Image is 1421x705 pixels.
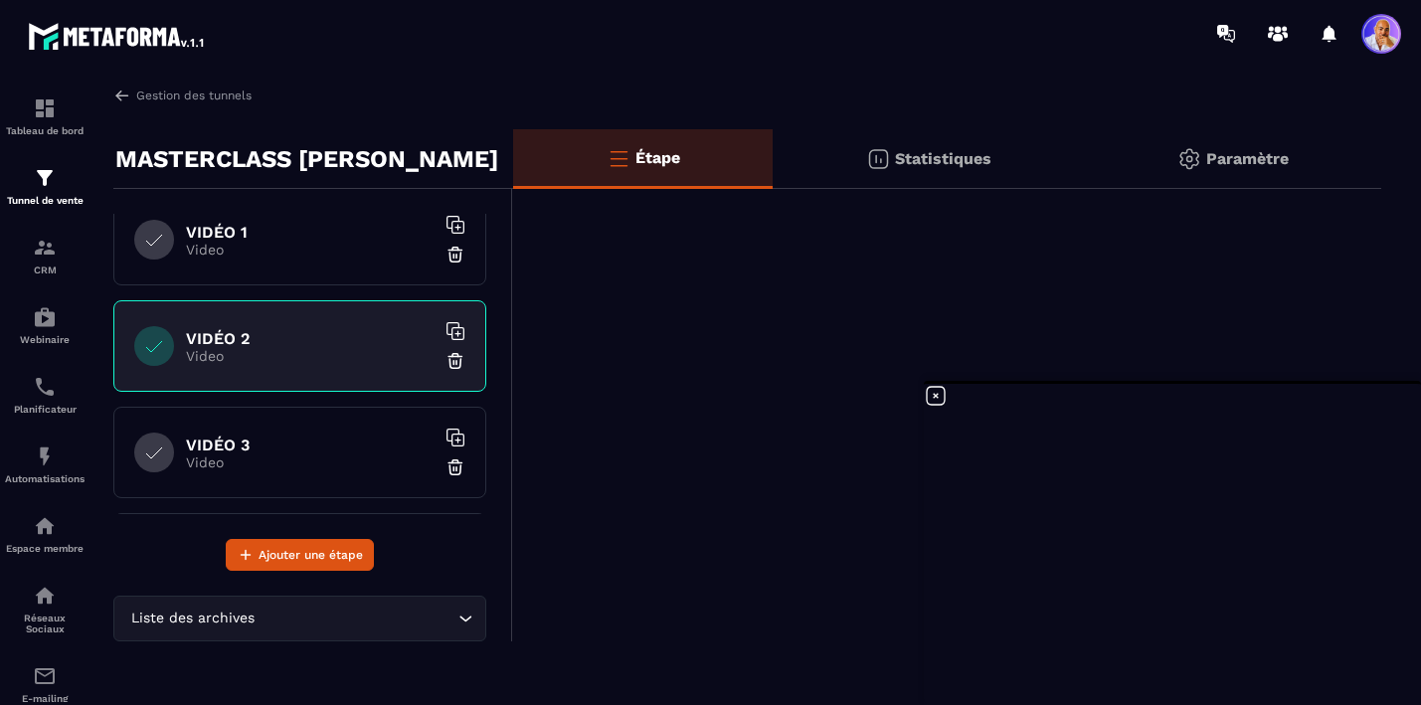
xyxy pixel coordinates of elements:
[28,18,207,54] img: logo
[5,82,85,151] a: formationformationTableau de bord
[33,514,57,538] img: automations
[5,613,85,634] p: Réseaux Sociaux
[635,148,680,167] p: Étape
[445,457,465,477] img: trash
[1177,147,1201,171] img: setting-gr.5f69749f.svg
[5,543,85,554] p: Espace membre
[226,539,374,571] button: Ajouter une étape
[259,608,453,629] input: Search for option
[5,569,85,649] a: social-networksocial-networkRéseaux Sociaux
[5,430,85,499] a: automationsautomationsAutomatisations
[5,151,85,221] a: formationformationTunnel de vente
[5,264,85,275] p: CRM
[445,351,465,371] img: trash
[33,236,57,260] img: formation
[33,375,57,399] img: scheduler
[33,584,57,608] img: social-network
[5,334,85,345] p: Webinaire
[5,195,85,206] p: Tunnel de vente
[5,290,85,360] a: automationsautomationsWebinaire
[866,147,890,171] img: stats.20deebd0.svg
[113,596,486,641] div: Search for option
[186,348,435,364] p: Video
[445,245,465,264] img: trash
[5,125,85,136] p: Tableau de bord
[607,146,630,170] img: bars-o.4a397970.svg
[186,242,435,258] p: Video
[5,693,85,704] p: E-mailing
[115,139,498,179] p: MASTERCLASS [PERSON_NAME]
[5,404,85,415] p: Planificateur
[259,545,363,565] span: Ajouter une étape
[1206,149,1289,168] p: Paramètre
[5,473,85,484] p: Automatisations
[186,329,435,348] h6: VIDÉO 2
[5,499,85,569] a: automationsautomationsEspace membre
[186,436,435,454] h6: VIDÉO 3
[33,305,57,329] img: automations
[895,149,991,168] p: Statistiques
[33,444,57,468] img: automations
[186,454,435,470] p: Video
[113,87,252,104] a: Gestion des tunnels
[113,87,131,104] img: arrow
[186,223,435,242] h6: VIDÉO 1
[126,608,259,629] span: Liste des archives
[5,360,85,430] a: schedulerschedulerPlanificateur
[5,221,85,290] a: formationformationCRM
[33,96,57,120] img: formation
[33,166,57,190] img: formation
[33,664,57,688] img: email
